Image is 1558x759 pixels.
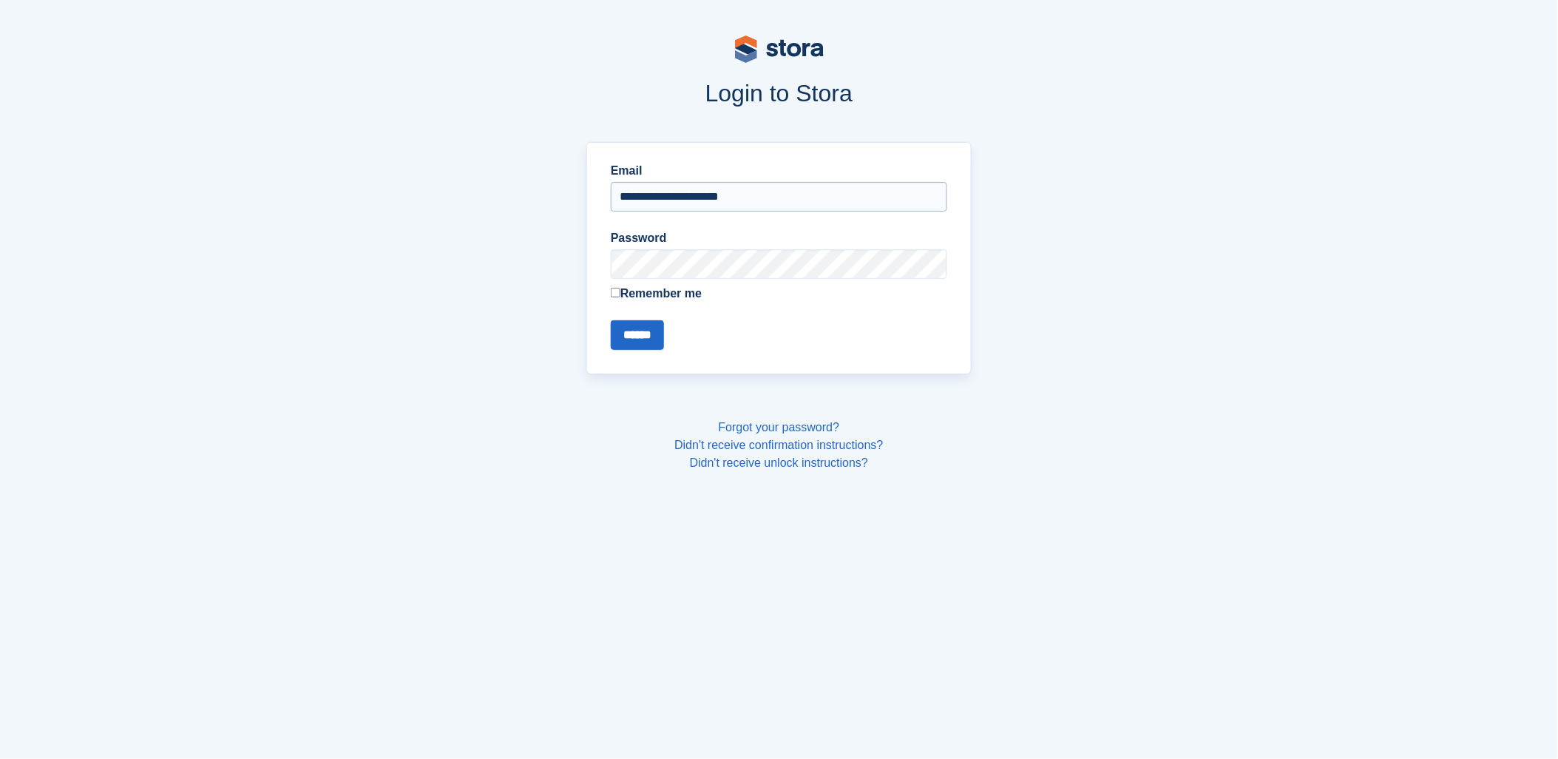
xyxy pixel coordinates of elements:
label: Remember me [611,285,947,303]
h1: Login to Stora [305,80,1254,107]
label: Password [611,229,947,247]
img: stora-logo-53a41332b3708ae10de48c4981b4e9114cc0af31d8433b30ea865607fb682f29.svg [735,36,824,63]
input: Remember me [611,288,620,297]
a: Forgot your password? [719,421,840,434]
label: Email [611,162,947,180]
a: Didn't receive unlock instructions? [690,456,868,469]
a: Didn't receive confirmation instructions? [674,439,883,451]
